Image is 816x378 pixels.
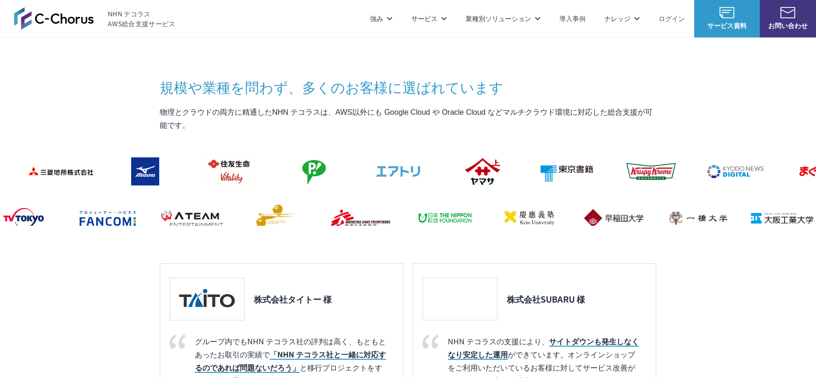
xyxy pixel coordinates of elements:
[70,200,145,237] img: ファンコミュニケーションズ
[276,153,351,190] img: フジモトHD
[107,153,182,190] img: ミズノ
[411,14,447,23] p: サービス
[694,21,760,30] span: サービス資料
[466,14,541,23] p: 業種別ソリューション
[108,9,176,29] span: NHN テコラス AWS総合支援サービス
[604,14,640,23] p: ナレッジ
[445,153,519,190] img: ヤマサ醤油
[780,7,795,18] img: お問い合わせ
[360,153,435,190] img: エアトリ
[660,200,735,237] img: 一橋大学
[254,293,332,304] h3: 株式会社タイトー 様
[720,7,734,18] img: AWS総合支援サービス C-Chorus サービス資料
[428,283,492,315] img: 株式会社SUBARU
[14,7,176,30] a: AWS総合支援サービス C-Chorus NHN テコラスAWS総合支援サービス
[659,14,685,23] a: ログイン
[160,77,656,96] h3: 規模や業種を問わず、 多くのお客様に選ばれています
[14,7,94,30] img: AWS総合支援サービス C-Chorus
[559,14,586,23] a: 導入事例
[160,106,656,132] p: 物理とクラウドの両方に精通したNHN テコラスは、AWS以外にも Google Cloud や Oracle Cloud などマルチクラウド環境に対応した総合支援が可能です。
[370,14,393,23] p: 強み
[760,21,816,30] span: お問い合わせ
[175,283,239,315] img: 株式会社タイトー
[697,152,772,190] img: 共同通信デジタル
[407,199,482,237] img: 日本財団
[238,200,313,237] img: クリーク・アンド・リバー
[323,200,398,237] img: 国境なき医師団
[576,199,651,237] img: 早稲田大学
[195,348,386,373] em: 「NHN テコラス社と一緒に対応するのであれば問題ないだろう」
[613,153,688,190] img: クリスピー・クリーム・ドーナツ
[529,153,604,190] img: 東京書籍
[448,335,639,360] em: サイトダウンも発生しなくなり安定した運用
[154,200,229,237] img: エイチーム
[491,199,566,237] img: 慶應義塾
[192,153,267,190] img: 住友生命保険相互
[507,293,585,304] h3: 株式会社SUBARU 様
[23,153,98,190] img: 三菱地所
